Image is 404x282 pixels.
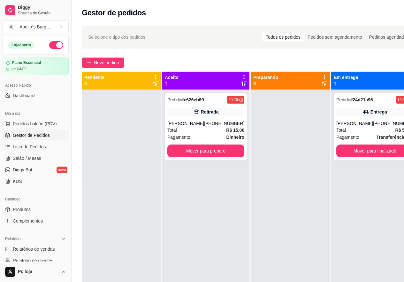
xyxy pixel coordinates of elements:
[3,176,69,186] a: KDS
[13,121,57,127] span: Pedidos balcão (PDV)
[13,218,43,224] span: Complementos
[167,120,204,127] div: [PERSON_NAME]
[13,257,53,264] span: Relatório de clientes
[19,24,50,30] div: Apollo´s Burg ...
[253,81,278,87] p: 0
[167,134,190,141] span: Pagamento
[336,120,373,127] div: [PERSON_NAME]
[181,97,204,102] strong: # c626eb69
[5,236,22,241] span: Relatórios
[12,60,41,65] article: Plano Essencial
[18,269,58,275] span: Pc loja
[253,74,278,81] p: Preparando
[334,74,358,81] p: Em entrega
[370,109,387,115] div: Entrega
[3,119,69,129] button: Pedidos balcão (PDV)
[226,128,244,133] strong: R$ 15,00
[3,244,69,254] a: Relatórios de vendas
[3,255,69,266] a: Relatório de clientes
[3,108,69,119] div: Dia a dia
[304,33,365,42] div: Pedidos sem agendamento
[167,145,244,157] button: Mover para preparo
[3,90,69,101] a: Dashboard
[11,67,27,72] article: até 04/09
[226,135,244,140] strong: Dinheiro
[3,264,69,279] button: Pc loja
[167,127,177,134] span: Total
[13,206,31,213] span: Produtos
[13,178,22,184] span: KDS
[167,97,181,102] span: Pedido
[13,246,55,252] span: Relatórios de vendas
[228,97,238,102] div: 20:26
[8,24,14,30] span: A
[87,60,91,65] span: plus
[262,33,304,42] div: Todos os pedidos
[3,153,69,163] a: Salão / Mesas
[334,81,358,87] p: 1
[8,42,34,49] div: Loja aberta
[13,144,46,150] span: Lista de Pedidos
[82,58,124,68] button: Novo pedido
[84,74,104,81] p: Pendente
[18,11,66,16] span: Sistema de Gestão
[3,20,69,33] button: Select a team
[3,165,69,175] a: Diggy Botnovo
[350,97,373,102] strong: # 24d21a95
[3,80,69,90] div: Acesso Rápido
[84,81,104,87] p: 0
[13,132,50,138] span: Gestor de Pedidos
[165,74,179,81] p: Aceito
[18,5,66,11] span: Diggy
[165,81,179,87] p: 1
[3,194,69,204] div: Catálogo
[336,134,359,141] span: Pagamento
[336,127,346,134] span: Total
[88,34,145,41] span: Selecione o tipo dos pedidos
[3,204,69,215] a: Produtos
[3,57,69,75] a: Plano Essencialaté 04/09
[204,120,244,127] div: [PHONE_NUMBER]
[13,92,35,99] span: Dashboard
[13,155,41,161] span: Salão / Mesas
[336,97,350,102] span: Pedido
[3,130,69,140] a: Gestor de Pedidos
[3,3,69,18] a: DiggySistema de Gestão
[201,109,219,115] div: Retirada
[3,216,69,226] a: Complementos
[94,59,119,66] span: Novo pedido
[3,142,69,152] a: Lista de Pedidos
[82,8,146,18] h2: Gestor de pedidos
[13,167,32,173] span: Diggy Bot
[49,41,63,49] button: Alterar Status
